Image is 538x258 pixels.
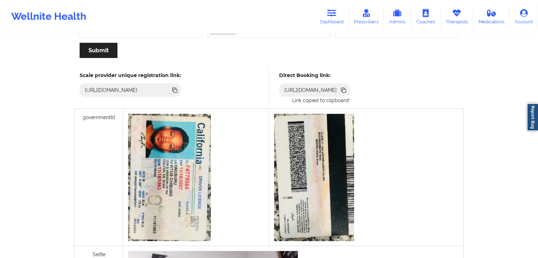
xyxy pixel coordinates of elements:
h5: Scale provider unique registration link: [80,72,181,78]
img: b91be880-40df-4744-a38f-095be659e4c9_ff0155a5-d144-4232-99e9-19ef230367dcID_Front.jpg [128,114,211,241]
a: Prescribers [349,5,384,28]
div: governmentId [75,109,123,246]
button: Submit [80,43,117,58]
div: [URL][DOMAIN_NAME] [82,87,140,94]
div: Licensed [85,29,106,34]
a: Admins [383,5,411,28]
p: Link copied to clipboard! [279,97,350,104]
a: Report Bug [527,103,538,131]
div: [URL][DOMAIN_NAME] [282,87,340,94]
img: 3a3c2e3a-1908-42ca-961e-75e6d548931a_94b167e2-217e-400d-ae3a-c76e7f2d8766ID_Back.jpg [274,114,354,241]
a: Account [509,5,538,28]
a: Coaches [411,5,440,28]
a: Medications [473,5,510,28]
a: Dashboard [315,5,349,28]
h5: Direct Booking link: [279,72,350,78]
a: Therapists [440,5,473,28]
